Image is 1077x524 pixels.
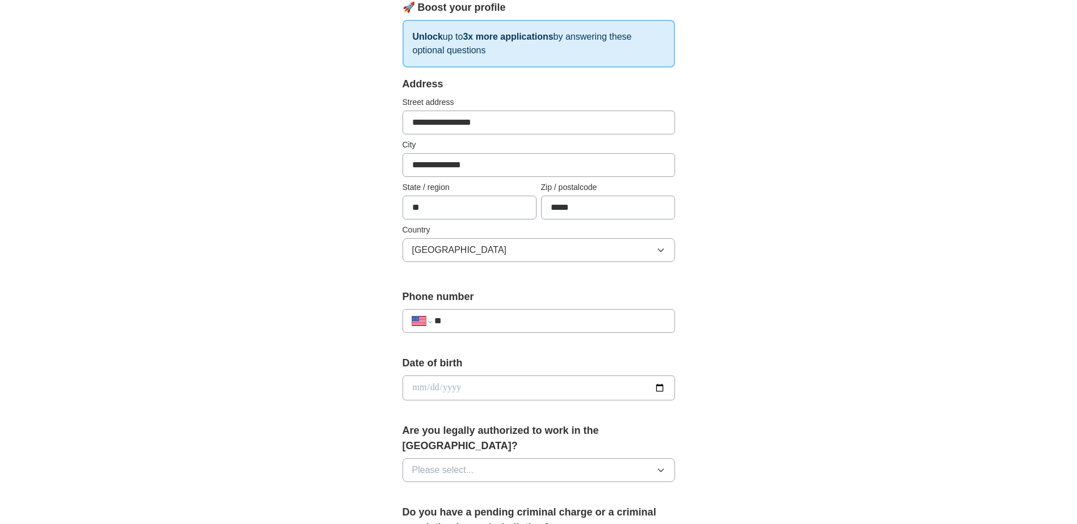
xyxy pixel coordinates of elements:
[413,32,443,41] strong: Unlock
[541,181,675,193] label: Zip / postalcode
[403,458,675,482] button: Please select...
[403,20,675,67] p: up to by answering these optional questions
[403,289,675,305] label: Phone number
[403,139,675,151] label: City
[412,243,507,257] span: [GEOGRAPHIC_DATA]
[403,224,675,236] label: Country
[403,238,675,262] button: [GEOGRAPHIC_DATA]
[403,423,675,454] label: Are you legally authorized to work in the [GEOGRAPHIC_DATA]?
[403,96,675,108] label: Street address
[403,181,537,193] label: State / region
[403,77,675,92] div: Address
[463,32,553,41] strong: 3x more applications
[412,463,474,477] span: Please select...
[403,356,675,371] label: Date of birth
